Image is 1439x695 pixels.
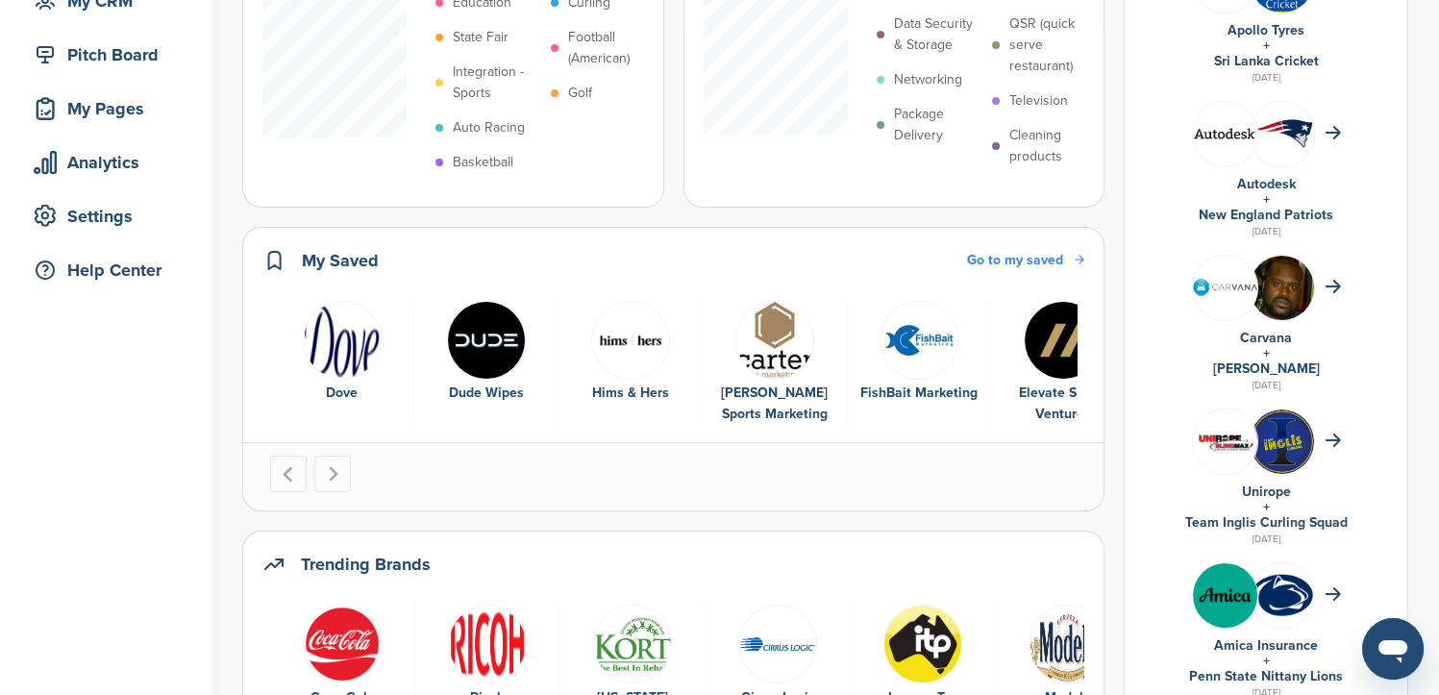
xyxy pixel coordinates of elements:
p: Television [1009,90,1068,112]
img: Kort [593,605,672,683]
a: + [1263,653,1270,669]
a: Gcfarpgv 400x400 Dude Wipes [424,301,548,405]
a: Penn State Nittany Lions [1189,668,1343,684]
a: 10593127 754048017986828 4755804612661248716 n FishBait Marketing [856,301,980,405]
a: Go to my saved [967,250,1084,271]
p: Basketball [453,152,513,173]
a: Pitch Board [19,33,192,77]
div: Hims & Hers [568,383,692,404]
a: Help Center [19,248,192,292]
a: Data [425,605,550,682]
iframe: Button to launch messaging window [1362,618,1424,680]
a: My Pages [19,87,192,131]
img: Shaquille o'neal in 2011 (cropped) [1250,256,1314,331]
div: Analytics [29,145,192,180]
a: Autodesk [1237,176,1296,192]
div: Pitch Board [29,37,192,72]
a: Sri Lanka Cricket [1214,53,1319,69]
div: [DATE] [1144,69,1388,87]
a: Csm logo stacked [PERSON_NAME] Sports Marketing [712,301,836,426]
div: [DATE] [1144,377,1388,394]
a: Apollo Tyres [1228,22,1304,38]
img: Cirrus logic1 [738,605,817,683]
div: Dude Wipes [424,383,548,404]
div: Help Center [29,253,192,287]
div: 6 of 6 [991,301,1135,426]
div: Elevate Sports Ventures [1001,383,1126,425]
a: Analytics [19,140,192,185]
img: Gcfarpgv 400x400 [447,301,526,380]
p: Package Delivery [894,104,982,146]
span: Go to my saved [967,252,1063,268]
a: Settings [19,194,192,238]
p: Data Security & Storage [894,13,982,56]
a: Data Dove [280,301,404,405]
img: Iga3kywp 400x400 [1250,410,1314,474]
div: [DATE] [1144,223,1388,240]
div: [DATE] [1144,531,1388,548]
a: Screen shot 2018 01 12 at 9.44.47 am [1005,605,1130,682]
div: 4 of 6 [703,301,847,426]
button: Next slide [314,456,351,492]
div: 5 of 6 [847,301,991,426]
div: FishBait Marketing [856,383,980,404]
a: Utp [860,605,985,682]
div: Dove [280,383,404,404]
div: 3 of 6 [558,301,703,426]
p: Integration - Sports [453,62,541,104]
img: 10593127 754048017986828 4755804612661248716 n [880,301,958,380]
div: Settings [29,199,192,234]
img: Data [1193,128,1257,139]
a: [PERSON_NAME] [1213,360,1320,377]
a: 451ddf96e958c635948cd88c29892565 [280,605,405,682]
p: QSR (quick serve restaurant) [1009,13,1098,77]
a: Carvana [1240,330,1292,346]
img: Data [448,605,527,683]
a: Team Inglis Curling Squad [1185,514,1348,531]
img: 451ddf96e958c635948cd88c29892565 [303,605,382,683]
p: Cleaning products [1009,125,1098,167]
p: Golf [568,83,592,104]
button: Go to last slide [270,456,307,492]
a: + [1263,499,1270,515]
img: Data [303,301,382,380]
div: My Pages [29,91,192,126]
img: Trgrqf8g 400x400 [1193,563,1257,628]
img: Data?1415811651 [1250,118,1314,148]
a: New England Patriots [1199,207,1333,223]
a: + [1263,191,1270,208]
p: State Fair [453,27,509,48]
a: Kort [570,605,695,682]
div: 1 of 6 [270,301,414,426]
div: 2 of 6 [414,301,558,426]
p: Auto Racing [453,117,525,138]
img: Utp [883,605,962,683]
a: Elevate Elevate Sports Ventures [1001,301,1126,426]
a: Cirrus logic1 [715,605,840,682]
img: Carvana logo [1193,279,1257,295]
h2: My Saved [302,247,379,274]
img: Csm logo stacked [735,301,814,380]
img: 170px penn state nittany lions logo.svg [1250,573,1314,618]
div: [PERSON_NAME] Sports Marketing [712,383,836,425]
a: Unirope [1242,484,1291,500]
h2: Trending Brands [301,551,431,578]
p: Football (American) [568,27,657,69]
img: Elevate [1024,301,1103,380]
p: Networking [894,69,962,90]
img: Hh [591,301,670,380]
a: Hh Hims & Hers [568,301,692,405]
img: Screen shot 2018 01 12 at 9.44.47 am [1029,605,1107,683]
a: + [1263,345,1270,361]
img: 308633180 592082202703760 345377490651361792 n [1193,410,1257,474]
a: Amica Insurance [1214,637,1318,654]
a: + [1263,37,1270,54]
